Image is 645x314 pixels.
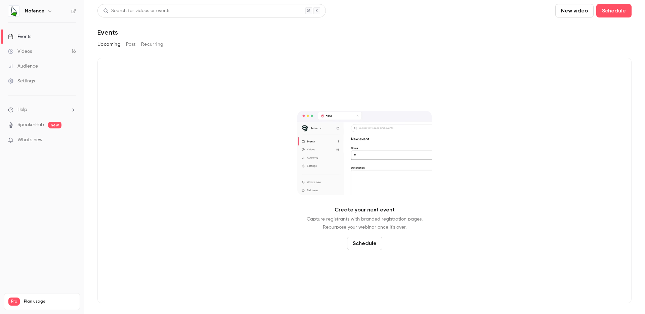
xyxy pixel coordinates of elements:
p: Create your next event [335,206,395,214]
button: Upcoming [97,39,121,50]
span: new [48,122,61,128]
button: Past [126,39,136,50]
div: Search for videos or events [103,7,170,14]
h6: Nofence [25,8,44,14]
p: Capture registrants with branded registration pages. Repurpose your webinar once it's over. [307,215,423,231]
button: New video [555,4,594,17]
span: What's new [17,136,43,144]
li: help-dropdown-opener [8,106,76,113]
span: Help [17,106,27,113]
div: Videos [8,48,32,55]
span: Plan usage [24,299,76,304]
button: Schedule [347,237,382,250]
img: Nofence [8,6,19,16]
a: SpeakerHub [17,121,44,128]
div: Settings [8,78,35,84]
div: Events [8,33,31,40]
button: Recurring [141,39,164,50]
button: Schedule [596,4,632,17]
div: Audience [8,63,38,70]
iframe: Noticeable Trigger [68,137,76,143]
h1: Events [97,28,118,36]
span: Pro [8,298,20,306]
